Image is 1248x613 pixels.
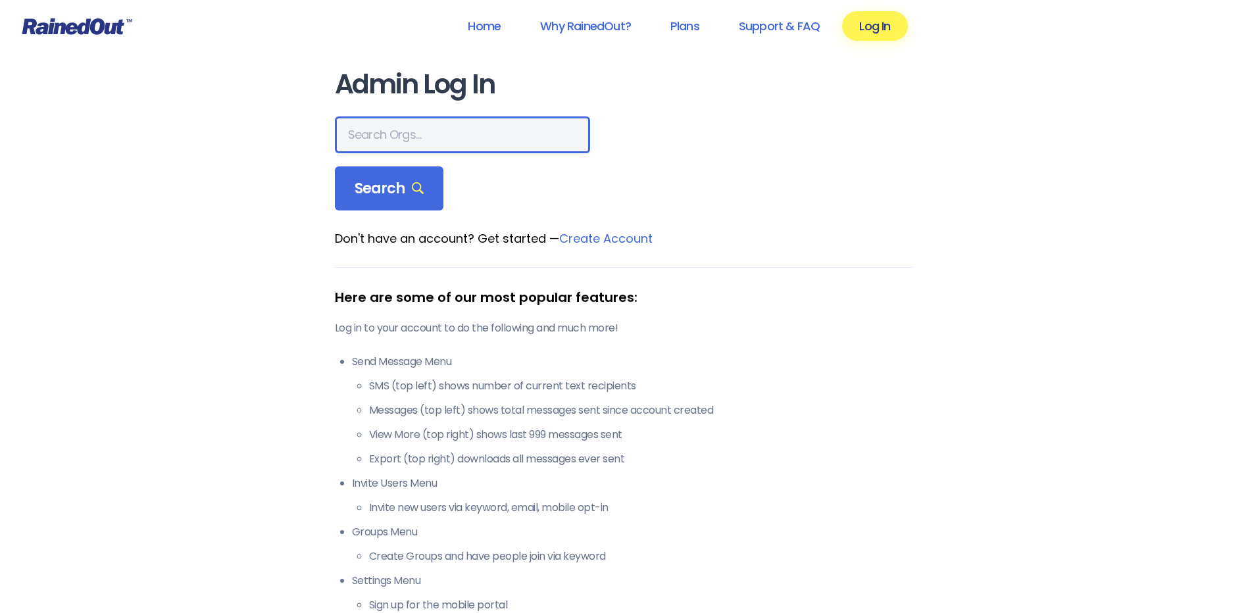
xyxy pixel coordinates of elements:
li: Send Message Menu [352,354,914,467]
li: View More (top right) shows last 999 messages sent [369,427,914,443]
div: Here are some of our most popular features: [335,287,914,307]
a: Support & FAQ [722,11,837,41]
input: Search Orgs… [335,116,590,153]
li: SMS (top left) shows number of current text recipients [369,378,914,394]
span: Search [355,180,424,198]
h1: Admin Log In [335,70,914,99]
a: Home [451,11,518,41]
li: Export (top right) downloads all messages ever sent [369,451,914,467]
a: Log In [842,11,907,41]
li: Invite Users Menu [352,476,914,516]
li: Create Groups and have people join via keyword [369,549,914,564]
a: Why RainedOut? [523,11,648,41]
div: Search [335,166,444,211]
li: Groups Menu [352,524,914,564]
p: Log in to your account to do the following and much more! [335,320,914,336]
a: Plans [653,11,716,41]
li: Invite new users via keyword, email, mobile opt-in [369,500,914,516]
li: Messages (top left) shows total messages sent since account created [369,403,914,418]
a: Create Account [559,230,653,247]
li: Sign up for the mobile portal [369,597,914,613]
